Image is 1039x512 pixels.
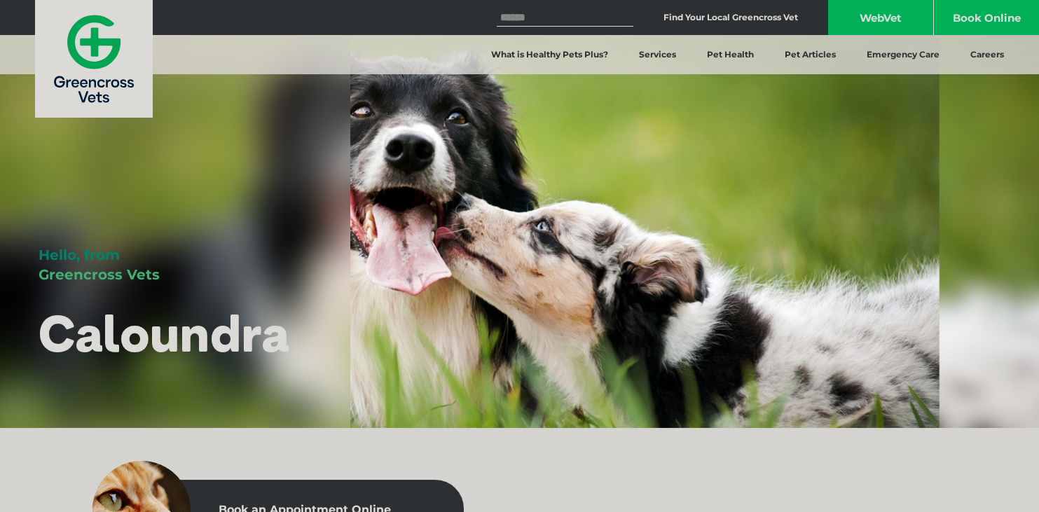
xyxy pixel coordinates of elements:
[39,305,289,361] h1: Caloundra
[851,35,955,74] a: Emergency Care
[620,10,634,24] button: Search
[955,35,1019,74] a: Careers
[769,35,851,74] a: Pet Articles
[476,35,624,74] a: What is Healthy Pets Plus?
[663,12,798,23] a: Find Your Local Greencross Vet
[39,266,160,283] span: Greencross Vets
[624,35,691,74] a: Services
[39,247,120,263] span: Hello, from
[691,35,769,74] a: Pet Health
